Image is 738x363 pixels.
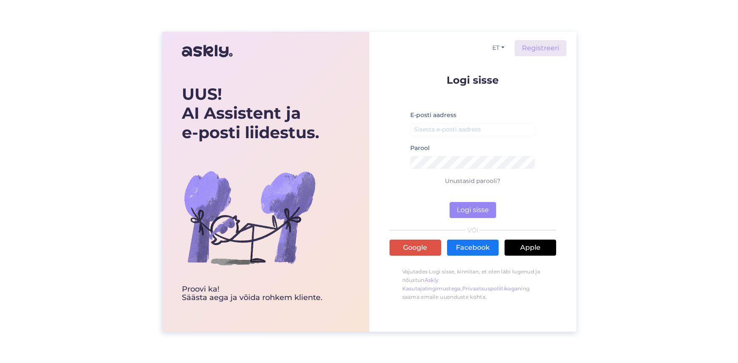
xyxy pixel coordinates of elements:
[489,42,508,54] button: ET
[505,240,556,256] a: Apple
[450,202,496,218] button: Logi sisse
[402,277,461,292] a: Askly Kasutajatingimustega
[390,75,556,85] p: Logi sisse
[445,177,500,185] a: Unustasid parooli?
[182,150,317,285] img: bg-askly
[462,285,518,292] a: Privaatsuspoliitikaga
[515,40,566,56] a: Registreeri
[390,263,556,306] p: Vajutades Logi sisse, kinnitan, et olen läbi lugenud ja nõustun , ning saama emaile uuenduste kohta.
[410,111,456,120] label: E-posti aadress
[390,240,441,256] a: Google
[466,227,480,233] span: VÕI
[182,85,322,142] div: UUS! AI Assistent ja e-posti liidestus.
[182,285,322,302] div: Proovi ka! Säästa aega ja võida rohkem kliente.
[447,240,499,256] a: Facebook
[182,41,233,61] img: Askly
[410,123,535,136] input: Sisesta e-posti aadress
[410,144,430,153] label: Parool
